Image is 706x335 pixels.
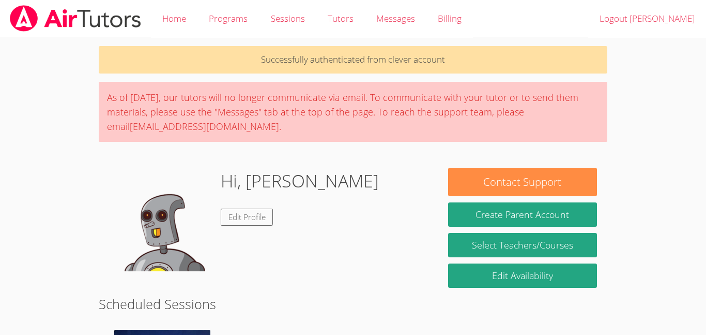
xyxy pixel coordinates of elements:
[376,12,415,24] span: Messages
[221,168,379,194] h1: Hi, [PERSON_NAME]
[448,202,597,227] button: Create Parent Account
[448,168,597,196] button: Contact Support
[109,168,212,271] img: default.png
[99,46,607,74] p: Successfully authenticated from clever account
[99,82,607,142] div: As of [DATE], our tutors will no longer communicate via email. To communicate with your tutor or ...
[448,264,597,288] a: Edit Availability
[9,5,142,32] img: airtutors_banner-c4298cdbf04f3fff15de1276eac7730deb9818008684d7c2e4769d2f7ddbe033.png
[99,294,607,314] h2: Scheduled Sessions
[221,209,273,226] a: Edit Profile
[448,233,597,257] a: Select Teachers/Courses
